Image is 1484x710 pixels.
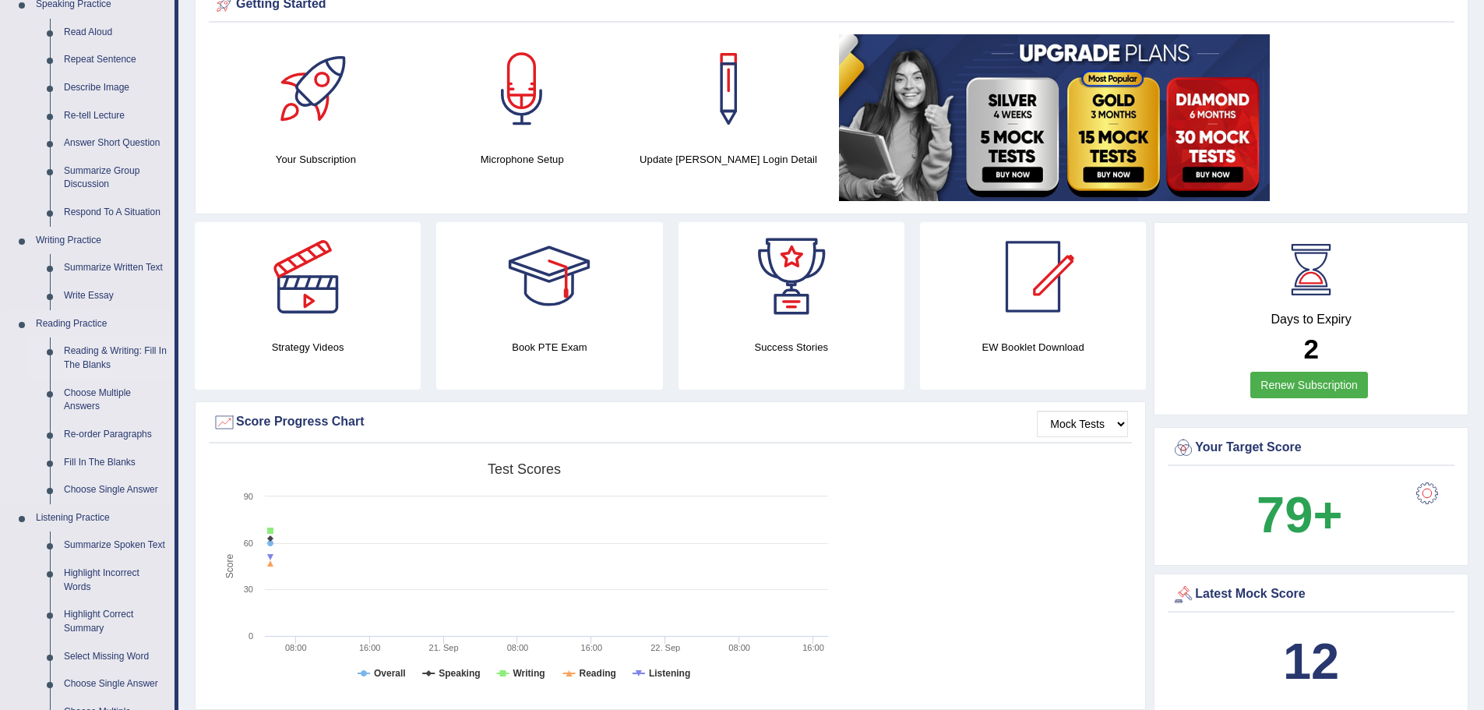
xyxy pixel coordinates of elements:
[57,337,174,379] a: Reading & Writing: Fill In The Blanks
[57,643,174,671] a: Select Missing Word
[57,476,174,504] a: Choose Single Answer
[436,339,662,355] h4: Book PTE Exam
[513,668,545,679] tspan: Writing
[224,554,235,579] tspan: Score
[57,199,174,227] a: Respond To A Situation
[1172,436,1451,460] div: Your Target Score
[679,339,904,355] h4: Success Stories
[57,449,174,477] a: Fill In The Blanks
[57,74,174,102] a: Describe Image
[29,310,174,338] a: Reading Practice
[244,539,253,548] text: 60
[57,282,174,310] a: Write Essay
[359,643,381,652] text: 16:00
[57,102,174,130] a: Re-tell Lecture
[507,643,529,652] text: 08:00
[920,339,1146,355] h4: EW Booklet Download
[728,643,750,652] text: 08:00
[488,461,561,477] tspan: Test scores
[195,339,421,355] h4: Strategy Videos
[57,46,174,74] a: Repeat Sentence
[427,151,618,168] h4: Microphone Setup
[57,560,174,601] a: Highlight Incorrect Words
[57,129,174,157] a: Answer Short Question
[244,492,253,501] text: 90
[57,157,174,199] a: Summarize Group Discussion
[1172,313,1451,327] h4: Days to Expiry
[57,421,174,449] a: Re-order Paragraphs
[285,643,307,652] text: 08:00
[220,151,411,168] h4: Your Subscription
[57,380,174,421] a: Choose Multiple Answers
[429,643,459,652] tspan: 21. Sep
[1257,486,1342,543] b: 79+
[57,670,174,698] a: Choose Single Answer
[650,643,680,652] tspan: 22. Sep
[839,34,1270,201] img: small5.jpg
[580,668,616,679] tspan: Reading
[57,254,174,282] a: Summarize Written Text
[802,643,824,652] text: 16:00
[374,668,406,679] tspan: Overall
[57,19,174,47] a: Read Aloud
[1250,372,1368,398] a: Renew Subscription
[649,668,690,679] tspan: Listening
[213,411,1128,434] div: Score Progress Chart
[57,601,174,642] a: Highlight Correct Summary
[633,151,824,168] h4: Update [PERSON_NAME] Login Detail
[249,631,253,641] text: 0
[29,504,174,532] a: Listening Practice
[244,585,253,594] text: 30
[1303,334,1318,364] b: 2
[29,227,174,255] a: Writing Practice
[57,532,174,560] a: Summarize Spoken Text
[581,643,603,652] text: 16:00
[1172,583,1451,606] div: Latest Mock Score
[439,668,480,679] tspan: Speaking
[1283,633,1339,690] b: 12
